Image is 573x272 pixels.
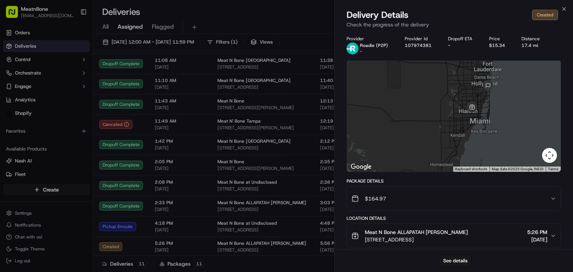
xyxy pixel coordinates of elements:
[16,71,29,84] img: 8571987876998_91fb9ceb93ad5c398215_72.jpg
[347,21,561,28] p: Check the progress of the delivery
[23,115,79,121] span: Wisdom [PERSON_NAME]
[448,36,477,42] div: Dropoff ETA
[347,36,393,42] div: Provider
[85,115,100,121] span: [DATE]
[347,187,561,211] button: $164.97
[15,136,21,142] img: 1736555255976-a54dd68f-1ca7-489b-9aae-adbdc363a1c4
[7,108,19,123] img: Wisdom Oko
[527,228,547,236] span: 5:26 PM
[448,42,477,48] div: -
[347,42,358,54] img: roadie-logo-v2.jpg
[347,9,408,21] span: Delivery Details
[405,36,436,42] div: Provider Id
[492,167,544,171] span: Map data ©2025 Google, INEGI
[34,71,122,78] div: Start new chat
[349,162,373,172] img: Google
[23,135,79,141] span: Wisdom [PERSON_NAME]
[360,42,388,48] p: Roadie (P2P)
[548,167,558,171] a: Terms (opens in new tab)
[4,163,60,177] a: 📗Knowledge Base
[7,97,50,102] div: Past conversations
[19,48,134,56] input: Got a question? Start typing here...
[81,115,84,121] span: •
[15,116,21,121] img: 1736555255976-a54dd68f-1ca7-489b-9aae-adbdc363a1c4
[71,166,120,174] span: API Documentation
[53,184,90,190] a: Powered byPylon
[522,36,545,42] div: Distance
[7,128,19,143] img: Wisdom Oko
[63,167,69,173] div: 💻
[527,236,547,243] span: [DATE]
[127,73,136,82] button: Start new chat
[522,42,545,48] div: 17.4 mi
[489,36,510,42] div: Price
[489,42,510,48] div: $15.34
[365,228,468,236] span: Meat N Bone ALLAPATAH [PERSON_NAME]
[60,163,123,177] a: 💻API Documentation
[360,48,362,54] span: -
[85,135,100,141] span: [DATE]
[81,135,84,141] span: •
[7,29,136,41] p: Welcome 👋
[7,7,22,22] img: Nash
[365,236,468,243] span: [STREET_ADDRESS]
[116,95,136,104] button: See all
[74,184,90,190] span: Pylon
[405,42,432,48] button: 107974381
[455,167,487,172] button: Keyboard shortcuts
[347,178,561,184] div: Package Details
[34,78,103,84] div: We're available if you need us!
[7,71,21,84] img: 1736555255976-a54dd68f-1ca7-489b-9aae-adbdc363a1c4
[542,148,557,163] button: Map camera controls
[365,195,386,202] span: $164.97
[15,166,57,174] span: Knowledge Base
[440,256,471,266] button: See details
[7,167,13,173] div: 📗
[347,224,561,248] button: Meat N Bone ALLAPATAH [PERSON_NAME][STREET_ADDRESS]5:26 PM[DATE]
[347,215,561,221] div: Location Details
[349,162,373,172] a: Open this area in Google Maps (opens a new window)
